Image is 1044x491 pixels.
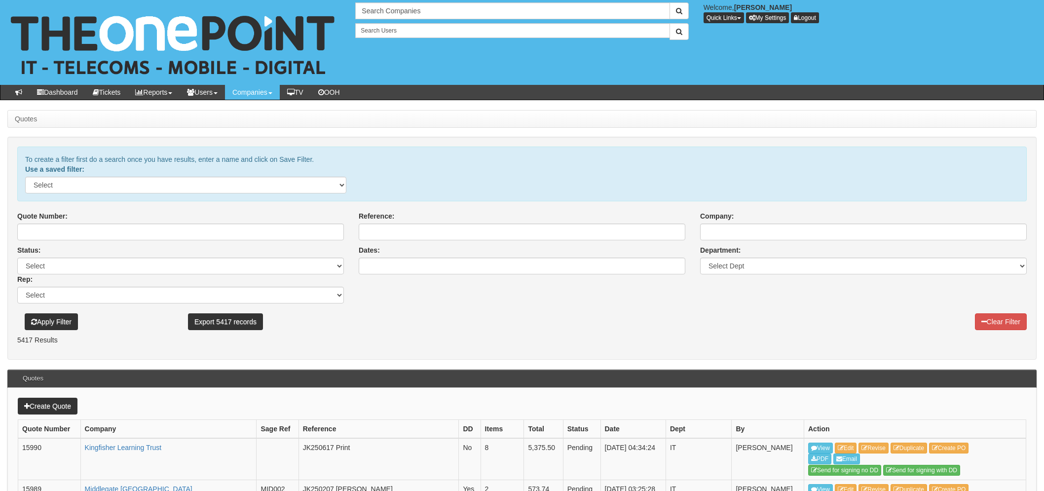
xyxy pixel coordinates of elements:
p: To create a filter first do a search once you have results, enter a name and click on Save Filter. [25,154,1019,164]
a: Send for signing no DD [808,465,881,476]
label: Quote Number: [17,211,68,221]
a: Create Quote [18,398,77,415]
td: JK250617 Print [298,438,459,480]
h3: Quotes [18,370,48,387]
a: Kingfisher Learning Trust [85,444,162,452]
p: 5417 Results [17,335,1027,345]
a: Users [180,85,225,100]
th: Company [80,419,257,438]
label: Status: [17,245,40,255]
a: OOH [311,85,347,100]
th: Reference [298,419,459,438]
label: Rep: [17,274,33,284]
a: Dashboard [30,85,85,100]
a: Email [833,453,860,464]
th: Sage Ref [257,419,298,438]
td: 15990 [18,438,81,480]
div: Welcome, [696,2,1044,23]
td: 8 [481,438,524,480]
label: Reference: [359,211,394,221]
td: [DATE] 04:34:24 [600,438,666,480]
th: Quote Number [18,419,81,438]
th: Total [524,419,563,438]
label: Dates: [359,245,380,255]
a: View [808,443,833,453]
label: Company: [700,211,734,221]
a: Reports [128,85,180,100]
a: My Settings [746,12,789,23]
th: Dept [666,419,732,438]
button: Apply Filter [25,313,78,330]
b: [PERSON_NAME] [734,3,792,11]
td: IT [666,438,732,480]
td: 5,375.50 [524,438,563,480]
a: Duplicate [891,443,927,453]
a: TV [280,85,311,100]
button: Quick Links [704,12,744,23]
a: Logout [791,12,819,23]
th: Items [481,419,524,438]
label: Department: [700,245,741,255]
a: Revise [858,443,889,453]
th: By [732,419,804,438]
td: Pending [563,438,600,480]
li: Quotes [15,114,37,124]
th: Action [804,419,1026,438]
input: Search Companies [355,2,670,19]
th: DD [459,419,481,438]
a: Companies [225,85,280,100]
a: Export 5417 records [188,313,263,330]
input: Search Users [355,23,670,38]
a: Clear Filter [975,313,1027,330]
td: [PERSON_NAME] [732,438,804,480]
a: Create PO [929,443,969,453]
td: No [459,438,481,480]
th: Status [563,419,600,438]
th: Date [600,419,666,438]
a: Tickets [85,85,128,100]
a: PDF [808,453,831,464]
label: Use a saved filter: [25,164,84,174]
a: Send for signing with DD [883,465,960,476]
a: Edit [835,443,857,453]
